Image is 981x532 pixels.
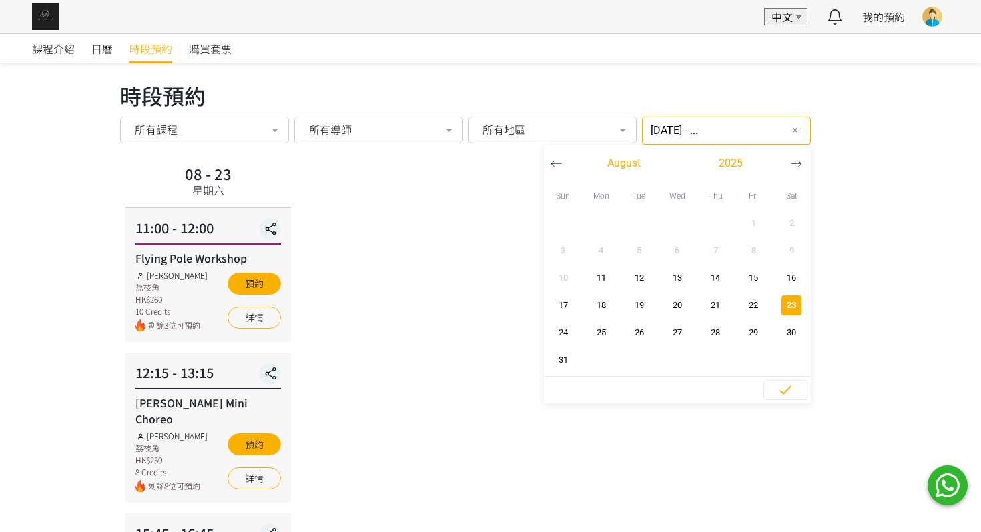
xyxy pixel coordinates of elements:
button: 11 [582,264,620,291]
div: 12:15 - 13:15 [135,363,281,389]
button: 24 [544,319,582,346]
button: 預約 [228,433,281,455]
button: 31 [544,346,582,373]
button: 12 [620,264,658,291]
button: 8 [735,237,773,264]
a: 詳情 [228,467,281,489]
div: HK$260 [135,293,208,305]
button: 25 [582,319,620,346]
span: 所有導師 [309,123,352,136]
a: 我的預約 [862,9,905,25]
img: img_61c0148bb0266 [32,3,59,30]
img: fire.png [135,319,145,332]
div: Tue [620,182,658,209]
div: HK$250 [135,454,208,466]
button: 30 [773,319,811,346]
div: [PERSON_NAME] [135,430,208,442]
span: 14 [701,271,731,285]
div: 8 Credits [135,466,208,478]
button: 27 [658,319,696,346]
button: 23 [773,291,811,319]
div: Fri [735,182,773,209]
span: ✕ [791,124,799,137]
button: 6 [658,237,696,264]
span: 日曆 [91,41,113,57]
span: 21 [701,299,731,312]
span: 5 [624,244,654,257]
span: 9 [777,244,807,257]
span: 27 [662,326,692,339]
div: 時段預約 [120,79,861,111]
span: 20 [662,299,692,312]
button: 5 [620,237,658,264]
span: 1 [739,217,769,230]
button: ✕ [787,123,803,139]
button: 2025 [677,153,784,173]
button: 22 [735,291,773,319]
span: 2 [777,217,807,230]
div: [PERSON_NAME] Mini Choreo [135,395,281,427]
span: 11 [586,271,616,285]
button: 14 [697,264,735,291]
span: 10 [548,271,578,285]
button: 1 [735,209,773,237]
a: 日曆 [91,34,113,63]
span: 15 [739,271,769,285]
img: fire.png [135,480,145,493]
button: 17 [544,291,582,319]
button: 10 [544,264,582,291]
span: 所有地區 [482,123,525,136]
div: Thu [697,182,735,209]
span: 3 [548,244,578,257]
div: Flying Pole Workshop [135,250,281,266]
div: 08 - 23 [185,166,232,181]
button: 7 [697,237,735,264]
span: 所有課程 [135,123,178,136]
span: 31 [548,353,578,367]
div: 11:00 - 12:00 [135,218,281,245]
button: 13 [658,264,696,291]
span: 剩餘3位可預約 [148,319,208,332]
button: 26 [620,319,658,346]
span: 7 [701,244,731,257]
span: 12 [624,271,654,285]
div: Sat [773,182,811,209]
div: [PERSON_NAME] [135,269,208,281]
span: 28 [701,326,731,339]
button: August [571,153,677,173]
span: 16 [777,271,807,285]
div: Wed [658,182,696,209]
span: 13 [662,271,692,285]
span: 6 [662,244,692,257]
span: August [607,155,641,171]
span: 22 [739,299,769,312]
span: 23 [777,299,807,312]
button: 19 [620,291,658,319]
button: 29 [735,319,773,346]
span: 課程介紹 [32,41,75,57]
span: 17 [548,299,578,312]
input: 篩選日期 [642,117,811,145]
span: 時段預約 [129,41,172,57]
span: 29 [739,326,769,339]
button: 2 [773,209,811,237]
span: 30 [777,326,807,339]
a: 購買套票 [189,34,232,63]
span: 剩餘8位可預約 [148,480,208,493]
span: 19 [624,299,654,312]
span: 8 [739,244,769,257]
div: Mon [582,182,620,209]
span: 25 [586,326,616,339]
button: 18 [582,291,620,319]
span: 2025 [719,155,743,171]
a: 時段預約 [129,34,172,63]
span: 18 [586,299,616,312]
button: 28 [697,319,735,346]
button: 21 [697,291,735,319]
a: 課程介紹 [32,34,75,63]
span: 4 [586,244,616,257]
div: Sun [544,182,582,209]
button: 4 [582,237,620,264]
a: 詳情 [228,307,281,329]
